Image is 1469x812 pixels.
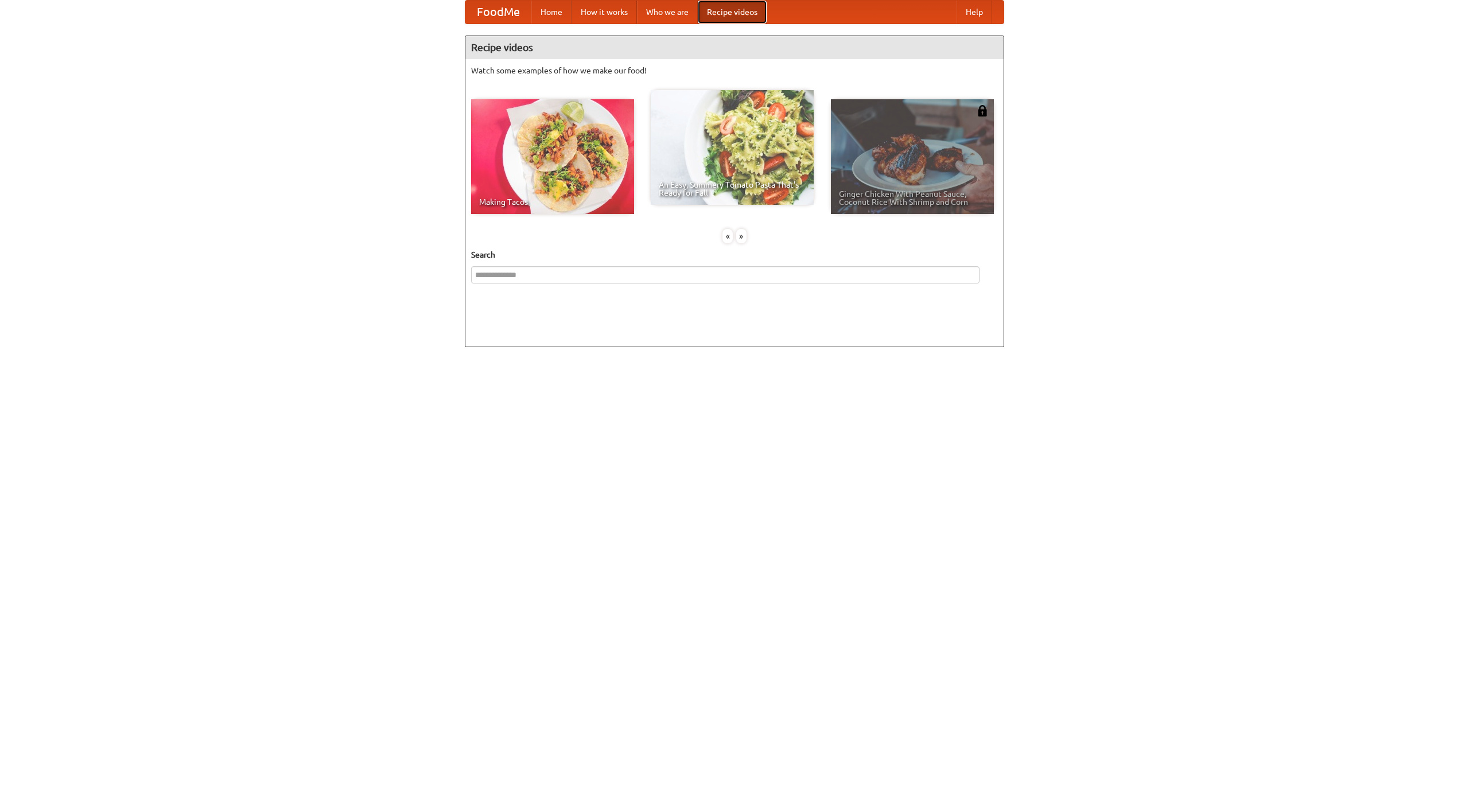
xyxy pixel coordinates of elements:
a: An Easy, Summery Tomato Pasta That's Ready for Fall [651,90,814,205]
a: Help [957,1,992,24]
a: Making Tacos [471,99,634,214]
span: Making Tacos [479,198,626,206]
img: 483408.png [977,105,988,116]
span: An Easy, Summery Tomato Pasta That's Ready for Fall [659,181,806,197]
a: How it works [572,1,637,24]
p: Watch some examples of how we make our food! [471,65,998,76]
h4: Recipe videos [465,36,1004,59]
a: Home [531,1,572,24]
div: « [722,229,733,243]
a: Recipe videos [698,1,767,24]
h5: Search [471,249,998,261]
a: FoodMe [465,1,531,24]
div: » [736,229,747,243]
a: Who we are [637,1,698,24]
